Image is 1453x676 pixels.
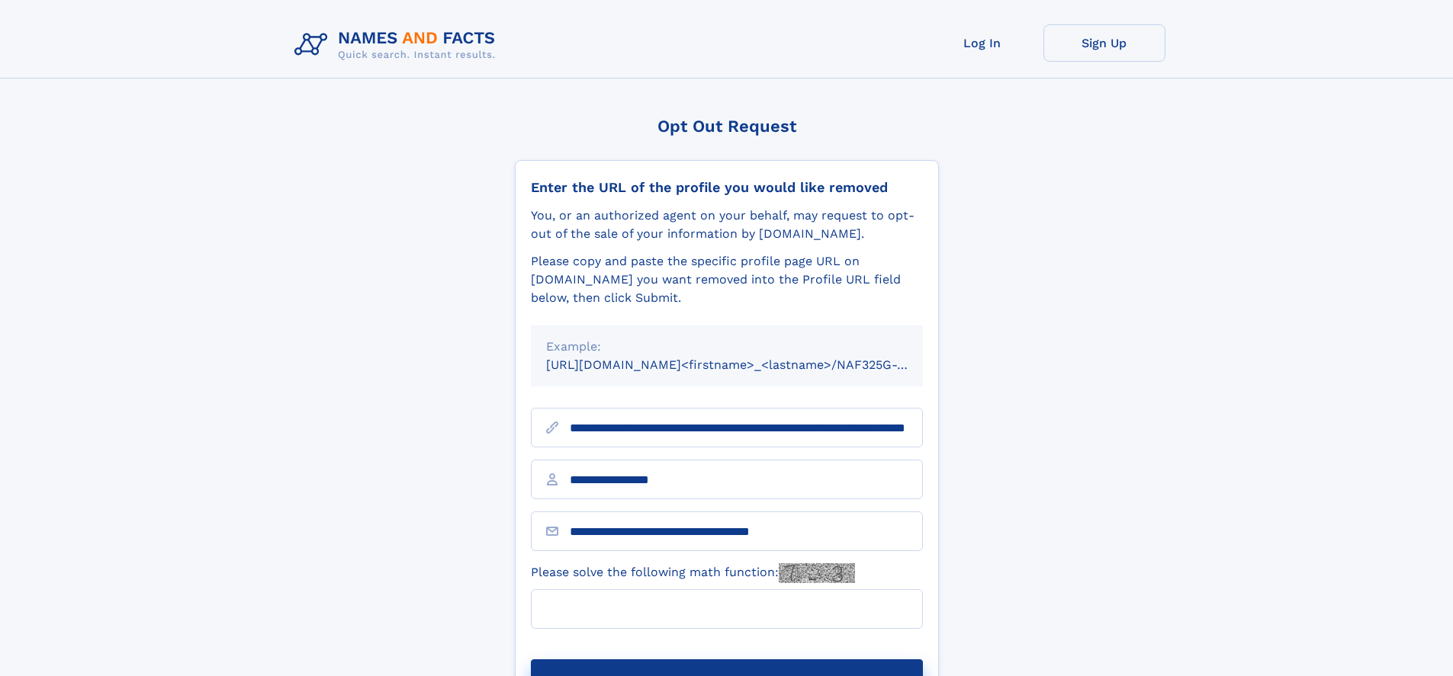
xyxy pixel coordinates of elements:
[531,252,923,307] div: Please copy and paste the specific profile page URL on [DOMAIN_NAME] you want removed into the Pr...
[288,24,508,66] img: Logo Names and Facts
[531,563,855,583] label: Please solve the following math function:
[531,179,923,196] div: Enter the URL of the profile you would like removed
[546,357,952,372] small: [URL][DOMAIN_NAME]<firstname>_<lastname>/NAF325G-xxxxxxxx
[1043,24,1165,62] a: Sign Up
[921,24,1043,62] a: Log In
[531,207,923,243] div: You, or an authorized agent on your behalf, may request to opt-out of the sale of your informatio...
[515,117,939,136] div: Opt Out Request
[546,338,908,356] div: Example:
